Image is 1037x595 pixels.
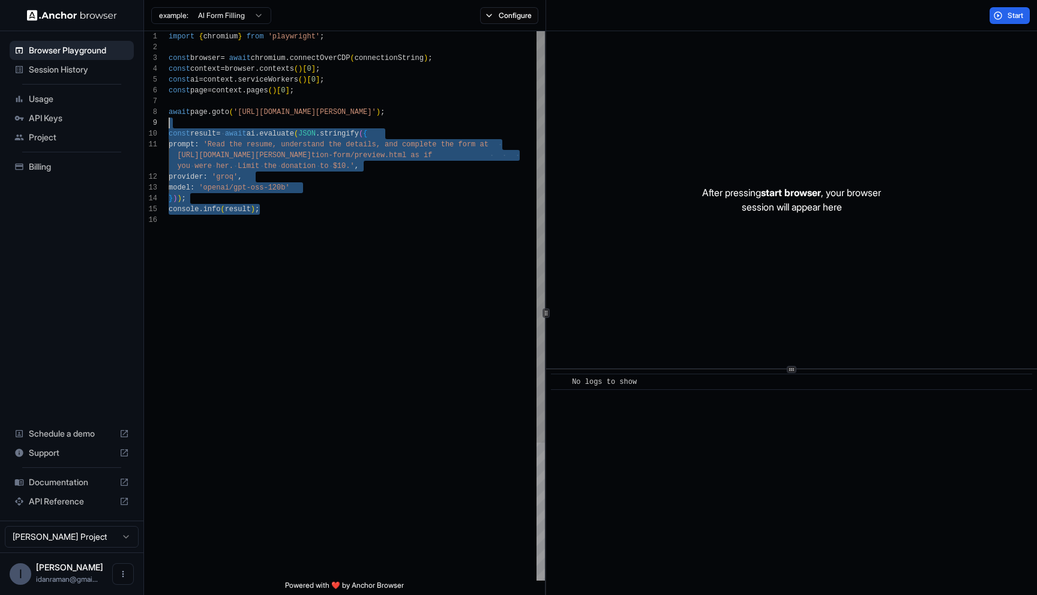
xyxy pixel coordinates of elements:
span: const [169,76,190,84]
div: 10 [144,128,157,139]
span: page [190,108,208,116]
span: : [190,184,194,192]
span: connectionString [355,54,424,62]
span: example: [159,11,188,20]
span: ) [177,194,181,203]
span: ; [316,65,320,73]
span: . [255,130,259,138]
span: await [169,108,190,116]
span: ( [350,54,355,62]
span: [ [302,65,307,73]
div: API Reference [10,492,134,511]
span: ( [294,65,298,73]
div: Schedule a demo [10,424,134,443]
span: ] [285,86,289,95]
div: 6 [144,85,157,96]
span: = [220,65,224,73]
div: Usage [10,89,134,109]
span: ( [294,130,298,138]
span: . [199,205,203,214]
span: browser [190,54,220,62]
span: console [169,205,199,214]
span: tion-form/preview.html as if [311,151,433,160]
p: After pressing , your browser session will appear here [702,185,881,214]
span: pages [247,86,268,95]
span: result [190,130,216,138]
span: [ [277,86,281,95]
span: lete the form at [419,140,488,149]
span: import [169,32,194,41]
span: 'groq' [212,173,238,181]
span: Idan Raman [36,562,103,572]
div: Documentation [10,473,134,492]
span: 'playwright' [268,32,320,41]
span: Project [29,131,129,143]
span: from [247,32,264,41]
span: Session History [29,64,129,76]
span: context [212,86,242,95]
span: goto [212,108,229,116]
span: API Reference [29,495,115,507]
span: '[URL][DOMAIN_NAME][PERSON_NAME]' [233,108,376,116]
div: 13 [144,182,157,193]
div: 15 [144,204,157,215]
div: 8 [144,107,157,118]
span: Schedule a demo [29,428,115,440]
div: Browser Playground [10,41,134,60]
div: Support [10,443,134,462]
span: await [229,54,251,62]
span: result [225,205,251,214]
span: ; [380,108,385,116]
span: JSON [298,130,316,138]
div: Project [10,128,134,147]
span: evaluate [259,130,294,138]
span: ( [359,130,363,138]
span: 'openai/gpt-oss-120b' [199,184,289,192]
span: ; [290,86,294,95]
div: 9 [144,118,157,128]
span: const [169,86,190,95]
span: 0 [311,76,316,84]
span: ) [424,54,428,62]
div: 2 [144,42,157,53]
span: serviceWorkers [238,76,298,84]
span: Start [1008,11,1024,20]
span: await [225,130,247,138]
span: ) [251,205,255,214]
span: Billing [29,161,129,173]
span: . [316,130,320,138]
div: Session History [10,60,134,79]
span: Documentation [29,476,115,488]
span: ( [220,205,224,214]
span: Browser Playground [29,44,129,56]
div: 4 [144,64,157,74]
span: Powered with ❤️ by Anchor Browser [285,581,404,595]
span: ​ [557,376,563,388]
div: 12 [144,172,157,182]
span: . [285,54,289,62]
span: you were her. Limit the donation to $10.' [177,162,354,170]
span: = [199,76,203,84]
span: , [238,173,242,181]
span: info [203,205,221,214]
span: const [169,130,190,138]
div: 16 [144,215,157,226]
span: API Keys [29,112,129,124]
span: contexts [259,65,294,73]
span: browser [225,65,255,73]
button: Open menu [112,563,134,585]
span: ) [302,76,307,84]
div: I [10,563,31,585]
span: { [363,130,367,138]
span: ] [311,65,316,73]
div: Billing [10,157,134,176]
span: ai [190,76,199,84]
button: Configure [480,7,538,24]
span: 0 [281,86,285,95]
div: 3 [144,53,157,64]
span: chromium [203,32,238,41]
div: 11 [144,139,157,150]
span: ; [428,54,432,62]
span: model [169,184,190,192]
span: ( [229,108,233,116]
